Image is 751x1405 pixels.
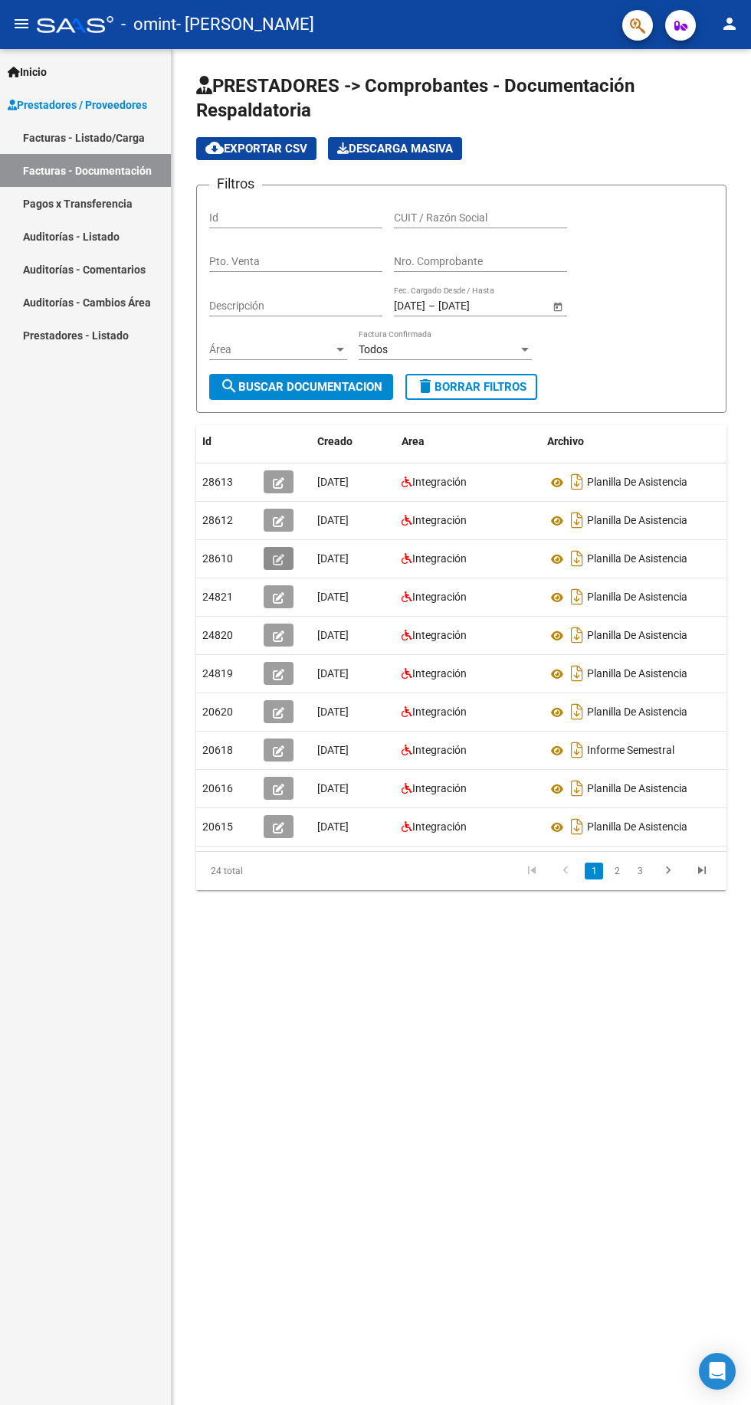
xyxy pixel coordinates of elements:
span: Descarga Masiva [337,142,453,156]
span: Buscar Documentacion [220,380,382,394]
span: Integración [412,591,467,603]
a: 2 [608,863,626,879]
div: 24 total [196,852,300,890]
span: [DATE] [317,629,349,641]
span: Integración [412,820,467,833]
span: [DATE] [317,591,349,603]
a: go to next page [654,863,683,879]
i: Descargar documento [567,470,587,494]
span: Integración [412,744,467,756]
span: - [PERSON_NAME] [176,8,314,41]
button: Descarga Masiva [328,137,462,160]
a: 3 [631,863,649,879]
span: 28613 [202,476,233,488]
button: Exportar CSV [196,137,316,160]
span: PRESTADORES -> Comprobantes - Documentación Respaldatoria [196,75,635,121]
app-download-masive: Descarga masiva de comprobantes (adjuntos) [328,137,462,160]
i: Descargar documento [567,699,587,724]
span: [DATE] [317,476,349,488]
i: Descargar documento [567,585,587,609]
span: Exportar CSV [205,142,307,156]
span: Planilla De Asistencia [587,783,687,795]
button: Open calendar [549,298,566,314]
input: Fecha inicio [394,300,425,313]
i: Descargar documento [567,661,587,686]
datatable-header-cell: Archivo [541,425,733,458]
span: 20615 [202,820,233,833]
span: Todos [359,343,388,355]
span: Área [209,343,333,356]
span: 28612 [202,514,233,526]
span: 20616 [202,782,233,794]
span: Planilla De Asistencia [587,477,687,489]
span: – [428,300,435,313]
mat-icon: person [720,15,739,33]
span: Inicio [8,64,47,80]
span: Creado [317,435,353,447]
i: Descargar documento [567,776,587,801]
mat-icon: search [220,377,238,395]
a: 1 [585,863,603,879]
i: Descargar documento [567,508,587,532]
i: Descargar documento [567,623,587,647]
span: 28610 [202,552,233,565]
span: [DATE] [317,667,349,680]
i: Descargar documento [567,738,587,762]
span: Prestadores / Proveedores [8,97,147,113]
li: page 1 [582,858,605,884]
datatable-header-cell: Area [395,425,541,458]
span: 24821 [202,591,233,603]
span: Integración [412,552,467,565]
span: Integración [412,667,467,680]
button: Buscar Documentacion [209,374,393,400]
mat-icon: delete [416,377,435,395]
span: Planilla De Asistencia [587,515,687,527]
span: [DATE] [317,820,349,833]
span: Integración [412,514,467,526]
span: Archivo [547,435,584,447]
span: - omint [121,8,176,41]
span: Informe Semestral [587,745,674,757]
span: Integración [412,629,467,641]
div: Open Intercom Messenger [699,1353,736,1390]
datatable-header-cell: Creado [311,425,395,458]
span: Planilla De Asistencia [587,668,687,680]
span: Planilla De Asistencia [587,553,687,565]
span: Planilla De Asistencia [587,706,687,719]
i: Descargar documento [567,546,587,571]
span: [DATE] [317,782,349,794]
i: Descargar documento [567,814,587,839]
span: [DATE] [317,706,349,718]
span: Id [202,435,212,447]
h3: Filtros [209,173,262,195]
a: go to last page [687,863,717,879]
span: Integración [412,706,467,718]
span: Planilla De Asistencia [587,630,687,642]
span: [DATE] [317,744,349,756]
span: 24820 [202,629,233,641]
span: 24819 [202,667,233,680]
li: page 2 [605,858,628,884]
button: Borrar Filtros [405,374,537,400]
span: Planilla De Asistencia [587,591,687,604]
input: Fecha fin [438,300,513,313]
span: Borrar Filtros [416,380,526,394]
span: 20620 [202,706,233,718]
span: Planilla De Asistencia [587,821,687,834]
span: Area [402,435,425,447]
span: Integración [412,476,467,488]
a: go to first page [517,863,546,879]
li: page 3 [628,858,651,884]
mat-icon: menu [12,15,31,33]
span: Integración [412,782,467,794]
a: go to previous page [551,863,580,879]
datatable-header-cell: Id [196,425,257,458]
span: [DATE] [317,514,349,526]
span: [DATE] [317,552,349,565]
mat-icon: cloud_download [205,139,224,157]
span: 20618 [202,744,233,756]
